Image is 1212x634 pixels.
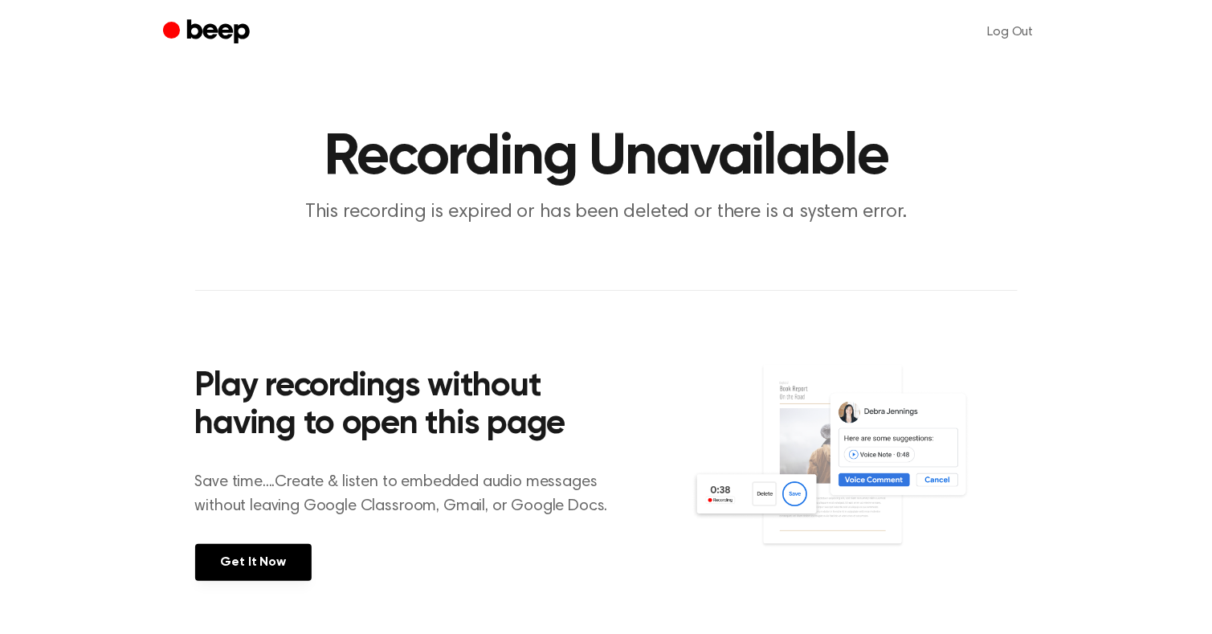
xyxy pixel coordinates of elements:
img: Voice Comments on Docs and Recording Widget [692,363,1017,579]
p: This recording is expired or has been deleted or there is a system error. [298,199,915,226]
h1: Recording Unavailable [195,129,1018,186]
h2: Play recordings without having to open this page [195,368,628,444]
p: Save time....Create & listen to embedded audio messages without leaving Google Classroom, Gmail, ... [195,470,628,518]
a: Beep [163,17,254,48]
a: Log Out [972,13,1050,51]
a: Get It Now [195,544,312,581]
